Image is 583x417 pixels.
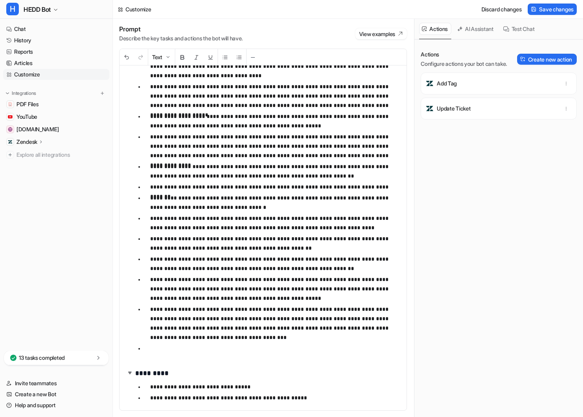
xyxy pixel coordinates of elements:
a: PDF FilesPDF Files [3,99,109,110]
span: H [6,3,19,15]
a: hedd.audio[DOMAIN_NAME] [3,124,109,135]
img: Add Tag icon [426,80,434,87]
img: Zendesk [8,140,13,144]
button: Discard changes [478,4,525,15]
a: Articles [3,58,109,69]
p: Configure actions your bot can take. [421,60,507,68]
a: Reports [3,46,109,57]
a: Chat [3,24,109,34]
img: expand-arrow.svg [126,369,134,377]
a: Invite teammates [3,378,109,389]
img: Create action [520,56,526,62]
img: PDF Files [8,102,13,107]
button: Actions [419,23,451,35]
a: YouTubeYouTube [3,111,109,122]
img: Undo [124,54,130,60]
a: Explore all integrations [3,149,109,160]
button: Redo [134,49,148,65]
p: 13 tasks completed [19,354,65,362]
button: ─ [247,49,259,65]
img: Unordered List [222,54,228,60]
button: Create new action [517,54,577,65]
button: Ordered List [232,49,246,65]
p: Integrations [12,90,36,96]
span: [DOMAIN_NAME] [16,125,59,133]
img: Ordered List [236,54,242,60]
button: Save changes [528,4,577,15]
span: YouTube [16,113,37,121]
span: Save changes [539,5,574,13]
button: Unordered List [218,49,232,65]
a: Create a new Bot [3,389,109,400]
button: Test Chat [500,23,538,35]
p: Add Tag [437,80,457,87]
button: Text [148,49,175,65]
button: View examples [355,28,407,39]
h1: Prompt [119,25,243,33]
img: Update Ticket icon [426,105,434,112]
img: explore all integrations [6,151,14,159]
a: Help and support [3,400,109,411]
button: AI Assistant [454,23,497,35]
img: Italic [193,54,200,60]
p: Zendesk [16,138,37,146]
img: Bold [179,54,185,60]
div: Customize [125,5,151,13]
img: Underline [207,54,214,60]
img: expand menu [5,91,10,96]
img: hedd.audio [8,127,13,132]
img: Dropdown Down Arrow [165,54,171,60]
button: Italic [189,49,203,65]
img: Redo [138,54,144,60]
p: Describe the key tasks and actions the bot will have. [119,34,243,42]
p: Update Ticket [437,105,470,112]
img: menu_add.svg [100,91,105,96]
span: PDF Files [16,100,38,108]
button: Bold [175,49,189,65]
span: HEDD Bot [24,4,51,15]
a: Customize [3,69,109,80]
img: YouTube [8,114,13,119]
button: Underline [203,49,218,65]
button: Undo [120,49,134,65]
span: Explore all integrations [16,149,106,161]
button: Integrations [3,89,38,97]
a: History [3,35,109,46]
p: Actions [421,51,507,58]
